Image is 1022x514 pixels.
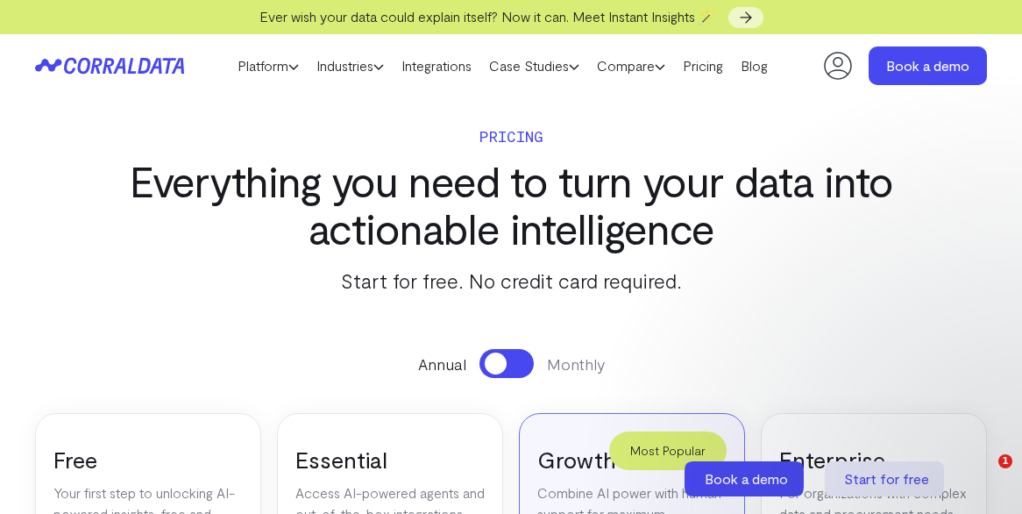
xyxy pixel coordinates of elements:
[732,53,777,79] a: Blog
[53,445,243,474] h3: Free
[308,53,393,79] a: Industries
[103,265,919,296] p: Start for free. No credit card required.
[609,432,727,470] div: Most Popular
[537,445,727,474] h3: Growth
[705,470,788,487] span: Book a demo
[295,445,485,474] h3: Essential
[962,454,1004,496] iframe: Intercom live chat
[547,353,605,375] span: Monthly
[825,461,947,496] a: Start for free
[674,53,732,79] a: Pricing
[259,8,716,25] span: Ever wish your data could explain itself? Now it can. Meet Instant Insights 🪄
[103,157,919,252] h3: Everything you need to turn your data into actionable intelligence
[480,53,588,79] a: Case Studies
[418,353,466,375] span: Annual
[844,470,929,487] span: Start for free
[685,461,807,496] a: Book a demo
[103,124,919,148] p: Pricing
[869,46,987,85] a: Book a demo
[998,454,1012,468] span: 1
[229,53,308,79] a: Platform
[393,53,480,79] a: Integrations
[588,53,674,79] a: Compare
